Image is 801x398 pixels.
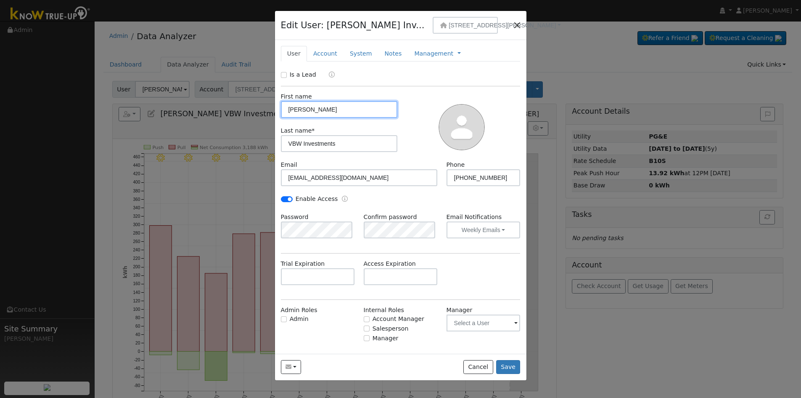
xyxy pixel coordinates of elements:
[447,213,521,222] label: Email Notifications
[323,70,335,80] a: Lead
[364,316,370,322] input: Account Manager
[373,324,409,333] label: Salesperson
[281,306,317,315] label: Admin Roles
[281,92,312,101] label: First name
[312,127,315,134] span: Required
[447,160,465,169] label: Phone
[344,46,378,61] a: System
[281,72,287,78] input: Is a Lead
[433,17,498,34] button: [STREET_ADDRESS][PERSON_NAME]
[496,360,521,374] button: Save
[281,19,425,32] h4: Edit User: [PERSON_NAME] Inv...
[449,22,556,29] span: [STREET_ADDRESS][PERSON_NAME]
[373,334,399,343] label: Manager
[364,213,417,222] label: Confirm password
[447,222,521,238] button: Weekly Emails
[501,352,520,361] div: Stats
[296,195,338,203] label: Enable Access
[447,306,473,315] label: Manager
[364,335,370,341] input: Manager
[447,315,521,331] input: Select a User
[281,46,307,61] a: User
[373,315,424,323] label: Account Manager
[364,259,416,268] label: Access Expiration
[281,160,297,169] label: Email
[342,195,348,204] a: Enable Access
[364,306,404,315] label: Internal Roles
[307,46,344,61] a: Account
[290,315,309,323] label: Admin
[414,49,453,58] a: Management
[281,259,325,268] label: Trial Expiration
[281,360,301,374] button: chrisvb@vanbeurden.com
[281,316,287,322] input: Admin
[378,46,408,61] a: Notes
[463,360,493,374] button: Cancel
[281,213,309,222] label: Password
[290,70,316,79] label: Is a Lead
[364,326,370,331] input: Salesperson
[281,126,315,135] label: Last name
